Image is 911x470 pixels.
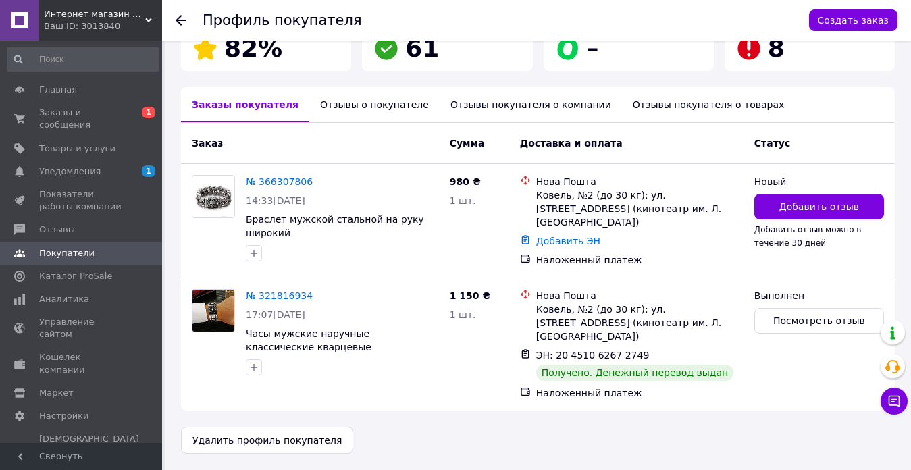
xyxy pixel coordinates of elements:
span: ЭН: 20 4510 6267 2749 [536,350,650,361]
span: 1 шт. [450,309,476,320]
div: Ваш ID: 3013840 [44,20,162,32]
a: Часы мужские наручные классические кварцевые [246,328,371,352]
a: Добавить ЭН [536,236,600,246]
button: Удалить профиль покупателя [181,427,353,454]
a: Фото товару [192,175,235,218]
span: Отзывы [39,224,75,236]
div: Нова Пошта [536,175,744,188]
span: 82% [224,34,282,62]
span: 1 [142,165,155,177]
span: Кошелек компании [39,351,125,375]
a: Фото товару [192,289,235,332]
div: Вернуться назад [176,14,186,27]
button: Создать заказ [809,9,897,31]
span: 17:07[DATE] [246,309,305,320]
div: Наложенный платеж [536,386,744,400]
input: Поиск [7,47,159,72]
span: Добавить отзыв [779,200,859,213]
span: Сумма [450,138,485,149]
span: Маркет [39,387,74,399]
span: 1 [142,107,155,118]
div: Отзывы о покупателе [309,87,440,122]
a: Браслет мужской стальной на руку широкий [246,214,424,238]
span: 14:33[DATE] [246,195,305,206]
span: Товары и услуги [39,142,115,155]
div: Нова Пошта [536,289,744,303]
span: Аналитика [39,293,89,305]
div: Выполнен [754,289,884,303]
span: Добавить отзыв можно в течение 30 дней [754,225,862,248]
div: Новый [754,175,884,188]
span: 1 150 ₴ [450,290,491,301]
div: Ковель, №2 (до 30 кг): ул. [STREET_ADDRESS] (кинотеатр им. Л. [GEOGRAPHIC_DATA]) [536,188,744,229]
div: Наложенный платеж [536,253,744,267]
div: Ковель, №2 (до 30 кг): ул. [STREET_ADDRESS] (кинотеатр им. Л. [GEOGRAPHIC_DATA]) [536,303,744,343]
div: Отзывы покупателя о компании [440,87,622,122]
span: Заказы и сообщения [39,107,125,131]
span: Покупатели [39,247,95,259]
a: № 366307806 [246,176,313,187]
span: Показатели работы компании [39,188,125,213]
div: Получено. Денежный перевод выдан [536,365,733,381]
span: Статус [754,138,790,149]
span: [DEMOGRAPHIC_DATA] и счета [39,433,139,470]
span: Доставка и оплата [520,138,623,149]
span: 980 ₴ [450,176,481,187]
button: Добавить отзыв [754,194,884,219]
span: Каталог ProSale [39,270,112,282]
button: Посмотреть отзыв [754,308,884,334]
span: Управление сайтом [39,316,125,340]
img: Фото товару [192,290,234,332]
span: Заказ [192,138,223,149]
span: 1 шт. [450,195,476,206]
div: Заказы покупателя [181,87,309,122]
span: – [587,34,599,62]
a: № 321816934 [246,290,313,301]
span: Интернет магазин 24 Часа [44,8,145,20]
button: Чат с покупателем [881,388,908,415]
span: 61 [405,34,439,62]
span: Главная [39,84,77,96]
span: 8 [768,34,785,62]
span: Уведомления [39,165,101,178]
div: Отзывы покупателя о товарах [622,87,796,122]
img: Фото товару [192,177,234,217]
span: Настройки [39,410,88,422]
h1: Профиль покупателя [203,12,362,28]
span: Посмотреть отзыв [773,314,865,328]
